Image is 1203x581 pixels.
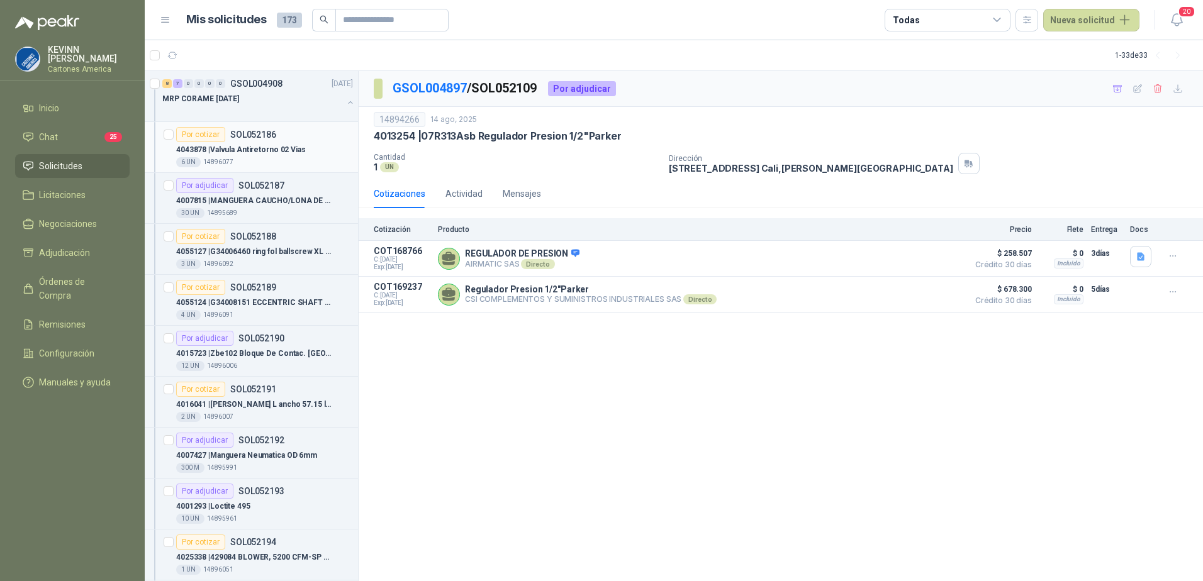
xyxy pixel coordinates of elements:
p: 14896007 [203,412,233,422]
div: 1 - 33 de 33 [1115,45,1188,65]
a: Por cotizarSOL0521944025338 |429084 BLOWER, 5200 CFM-SP 14, 60HZ-3PH1 UN14896051 [145,529,358,580]
div: UN [380,162,399,172]
span: 25 [104,132,122,142]
a: GSOL004897 [393,80,467,96]
a: Por cotizarSOL0521894055124 |G34008151 ECCENTRIC SHAFT COMPL. XL/DCM4 UN14896091 [145,275,358,326]
p: 4016041 | [PERSON_NAME] L ancho 57.15 long 3343 [176,399,333,411]
div: 0 [216,79,225,88]
p: SOL052194 [230,538,276,546]
div: Directo [683,294,717,304]
p: 3 días [1091,246,1122,261]
div: Directo [521,259,554,269]
p: 4007815 | MANGUERA CAUCHO/LONA DE 5/8" X 300 PSI [176,195,333,207]
span: Chat [39,130,58,144]
p: 4055127 | G34006460 ring fol ballscrew XL toolhra [176,246,333,258]
p: SOL052189 [230,283,276,292]
img: Company Logo [16,47,40,71]
p: MRP CORAME [DATE] [162,93,239,105]
div: Por adjudicar [176,433,233,448]
div: Mensajes [503,187,541,201]
button: Nueva solicitud [1043,9,1139,31]
div: 30 UN [176,208,204,218]
p: / SOL052109 [393,79,538,98]
p: SOL052187 [238,181,284,190]
span: C: [DATE] [374,256,430,263]
p: COT168766 [374,246,430,256]
a: Por adjudicarSOL0521874007815 |MANGUERA CAUCHO/LONA DE 5/8" X 300 PSI30 UN14895689 [145,173,358,224]
div: 3 UN [176,259,201,269]
a: Negociaciones [15,212,130,236]
p: Dirección [669,154,953,163]
div: 300 M [176,463,204,473]
span: $ 678.300 [969,282,1032,297]
div: Por adjudicar [176,178,233,193]
a: Por cotizarSOL0521914016041 |[PERSON_NAME] L ancho 57.15 long 33432 UN14896007 [145,377,358,428]
span: Adjudicación [39,246,90,260]
span: Solicitudes [39,159,82,173]
span: search [320,15,328,24]
p: 4025338 | 429084 BLOWER, 5200 CFM-SP 14, 60HZ-3PH [176,551,333,563]
p: [DATE] [332,78,353,90]
div: 0 [184,79,193,88]
span: Remisiones [39,318,86,331]
div: 4 UN [176,310,201,320]
p: Docs [1130,225,1155,234]
p: 14896006 [207,361,237,371]
p: SOL052190 [238,334,284,343]
span: $ 258.507 [969,246,1032,261]
span: Crédito 30 días [969,261,1032,268]
div: 10 UN [176,514,204,524]
span: Crédito 30 días [969,297,1032,304]
p: 14895961 [207,514,237,524]
p: KEVINN [PERSON_NAME] [48,45,130,63]
a: Por adjudicarSOL0521934001293 |Loctite 49510 UN14895961 [145,479,358,529]
div: Por adjudicar [176,331,233,346]
div: Cotizaciones [374,187,425,201]
a: Chat25 [15,125,130,149]
p: 4015723 | Zbe102 Bloque De Contac. [GEOGRAPHIC_DATA] [176,348,333,360]
p: $ 0 [1039,282,1083,297]
div: 2 UN [176,412,201,422]
span: 20 [1178,6,1195,18]
p: Cartones America [48,65,130,73]
p: CSI COMPLEMENTOS Y SUMINISTROS INDUSTRIALES SAS [465,294,717,304]
span: Órdenes de Compra [39,275,118,302]
p: COT169237 [374,282,430,292]
p: 4007427 | Manguera Neumatica OD 6mm [176,450,317,462]
div: Incluido [1054,258,1083,268]
div: 0 [194,79,204,88]
div: 7 [173,79,182,88]
div: 1 UN [176,565,201,575]
span: Exp: [DATE] [374,299,430,307]
span: Manuales y ayuda [39,375,111,389]
div: 14894266 [374,112,425,127]
div: Por adjudicar [176,484,233,499]
h1: Mis solicitudes [186,11,267,29]
a: Solicitudes [15,154,130,178]
div: 0 [205,79,215,88]
p: 4001293 | Loctite 495 [176,501,250,512]
p: 14896077 [203,157,233,167]
p: Regulador Presion 1/2"Parker [465,284,717,294]
div: Por cotizar [176,280,225,295]
img: Logo peakr [15,15,79,30]
a: Manuales y ayuda [15,370,130,394]
p: 4055124 | G34008151 ECCENTRIC SHAFT COMPL. XL/DCM [176,297,333,309]
div: 8 [162,79,172,88]
div: 6 UN [176,157,201,167]
p: 14896092 [203,259,233,269]
a: Licitaciones [15,183,130,207]
a: Por adjudicarSOL0521904015723 |Zbe102 Bloque De Contac. [GEOGRAPHIC_DATA]12 UN14896006 [145,326,358,377]
p: 14895991 [207,463,237,473]
a: 8 7 0 0 0 0 GSOL004908[DATE] MRP CORAME [DATE] [162,76,355,116]
span: C: [DATE] [374,292,430,299]
p: SOL052188 [230,232,276,241]
p: 14895689 [207,208,237,218]
p: Cotización [374,225,430,234]
a: Inicio [15,96,130,120]
div: Incluido [1054,294,1083,304]
a: Por cotizarSOL0521864043878 |Valvula Antiretorno 02 Vias6 UN14896077 [145,122,358,173]
p: Entrega [1091,225,1122,234]
div: Por cotizar [176,382,225,397]
p: 5 días [1091,282,1122,297]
